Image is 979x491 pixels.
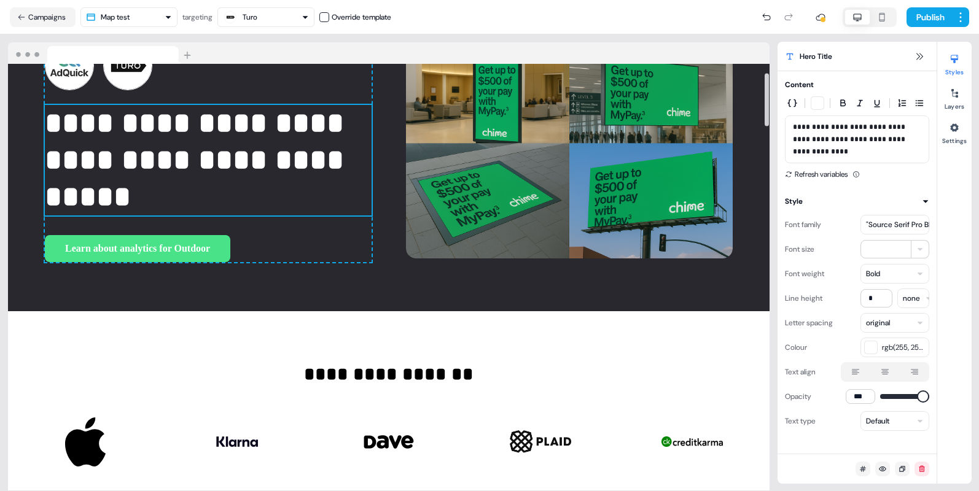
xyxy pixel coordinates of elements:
img: Image [206,417,268,466]
span: rgb(255, 255, 255) [882,341,925,354]
button: Styles [937,49,972,76]
div: ImageImageImageImageImage [45,408,733,476]
div: "Source Serif Pro Black" [866,218,944,231]
div: targeting [182,11,213,23]
div: Opacity [785,387,811,406]
div: Text align [785,362,816,382]
button: "Source Serif Pro Black" [860,215,929,234]
div: Line height [785,288,822,308]
div: Default [866,415,889,427]
img: Image [55,417,116,466]
img: Browser topbar [8,42,197,64]
div: Font family [785,215,821,234]
img: Image [406,41,733,259]
button: Turo [217,7,314,27]
div: none [903,292,920,304]
div: Bold [866,268,880,280]
div: Colour [785,338,807,357]
div: Font weight [785,264,824,284]
button: Layers [937,83,972,110]
img: Image [358,417,419,466]
div: Image [406,41,733,262]
div: Letter spacing [785,313,833,333]
button: Publish [907,7,952,27]
img: Image [510,417,571,466]
button: Style [785,195,929,207]
div: Turo [243,11,257,23]
span: Hero Title [800,50,832,63]
button: Campaigns [10,7,76,27]
div: Font size [785,239,814,259]
div: Override template [332,11,391,23]
div: Learn about analytics for Outdoor [45,235,372,262]
div: Map test [101,11,130,23]
button: rgb(255, 255, 255) [860,338,929,357]
button: Refresh variables [785,168,848,180]
div: Content [785,79,814,91]
div: original [866,317,890,329]
img: Image [661,417,723,466]
button: Settings [937,118,972,145]
div: Text type [785,411,816,431]
button: Learn about analytics for Outdoor [45,235,230,262]
div: Style [785,195,803,207]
